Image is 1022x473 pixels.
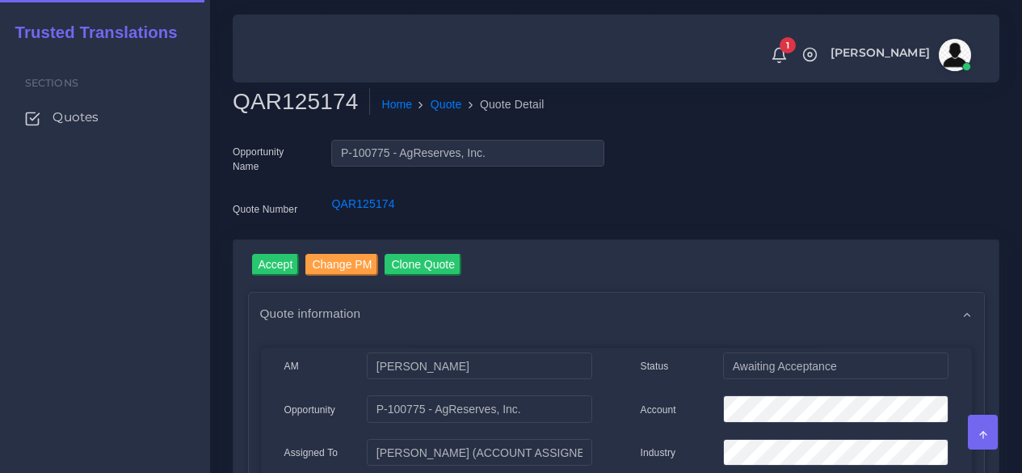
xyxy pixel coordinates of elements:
span: [PERSON_NAME] [831,47,930,58]
label: Account [641,403,676,417]
input: pm [367,439,591,467]
label: Assigned To [284,446,339,460]
span: Quote information [260,304,361,323]
a: Quotes [12,100,198,134]
a: Trusted Translations [4,19,178,46]
a: Quote [431,96,462,113]
a: 1 [765,46,793,64]
a: Home [381,96,412,113]
img: avatar [939,39,971,71]
span: 1 [780,37,796,53]
span: Quotes [53,108,99,126]
a: QAR125174 [331,197,394,210]
h2: Trusted Translations [4,23,178,42]
input: Change PM [305,254,378,276]
label: Quote Number [233,202,297,217]
label: Opportunity [284,403,336,417]
label: AM [284,359,299,374]
div: Quote information [249,293,984,334]
span: Sections [25,77,78,89]
label: Status [641,359,669,374]
label: Opportunity Name [233,145,307,174]
label: Industry [641,446,676,460]
input: Clone Quote [385,254,461,276]
li: Quote Detail [462,96,545,113]
input: Accept [252,254,300,276]
a: [PERSON_NAME]avatar [822,39,977,71]
h2: QAR125174 [233,88,370,116]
